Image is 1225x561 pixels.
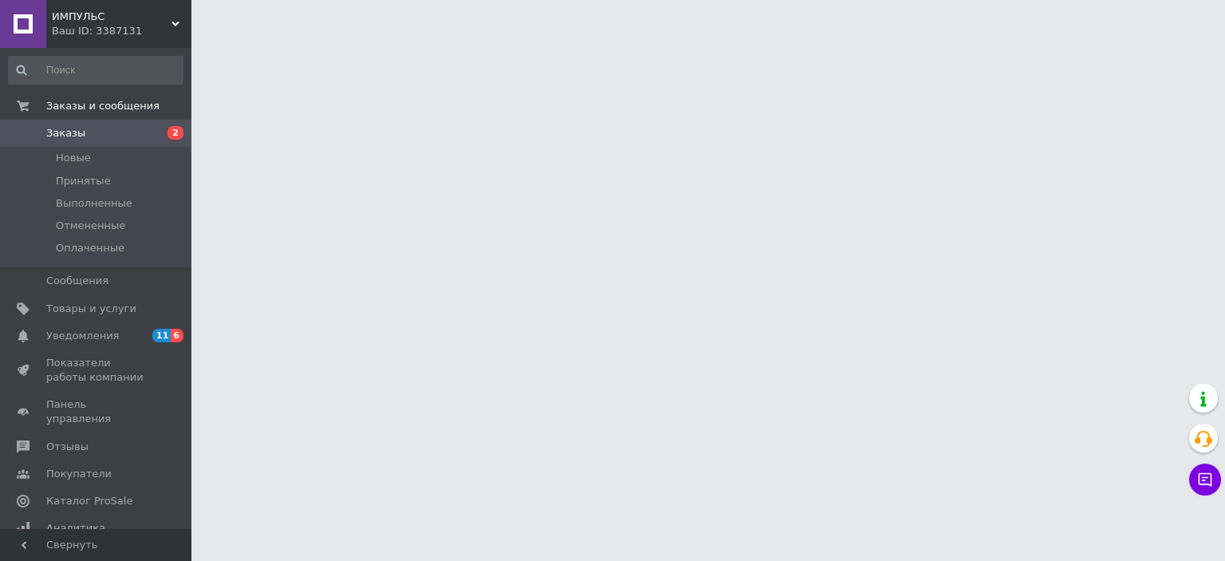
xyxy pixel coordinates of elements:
span: Каталог ProSale [46,494,132,508]
span: ИМПУЛЬС [52,10,171,24]
span: Оплаченные [56,241,124,255]
span: Показатели работы компании [46,356,148,385]
span: Новые [56,151,91,165]
span: Сообщения [46,274,108,288]
span: Панель управления [46,397,148,426]
button: Чат с покупателем [1189,464,1221,496]
span: 6 [171,329,183,342]
span: Заказы [46,126,85,140]
span: Выполненные [56,196,132,211]
span: 11 [152,329,171,342]
span: Покупатели [46,467,112,481]
span: 2 [167,126,183,140]
span: Товары и услуги [46,302,136,316]
div: Ваш ID: 3387131 [52,24,191,38]
span: Отмененные [56,219,125,233]
span: Принятые [56,174,111,188]
input: Поиск [8,56,183,85]
span: Уведомления [46,329,119,343]
span: Заказы и сообщения [46,99,160,113]
span: Аналитика [46,521,105,535]
span: Отзывы [46,440,89,454]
